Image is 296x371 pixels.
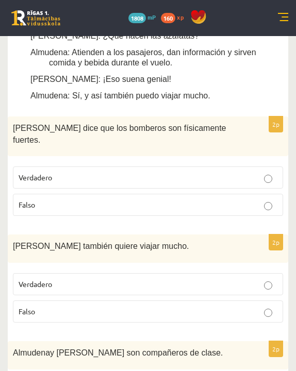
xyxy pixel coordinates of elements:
span: 160 [161,13,175,23]
input: Verdadero [264,281,272,290]
span: [PERSON_NAME] también quiere viajar mucho. [13,242,189,250]
a: 160 xp [161,13,189,21]
p: 2p [269,234,283,250]
span: Verdadero [19,173,52,182]
span: Almudena [13,348,50,357]
p: 2p [269,116,283,132]
input: Falso [264,309,272,317]
a: Rīgas 1. Tālmācības vidusskola [11,10,60,26]
span: Almudena: Atienden a los pasajeros, dan información y sirven comida y bebida durante el vuelo. [30,48,256,68]
span: Verdadero [19,279,52,289]
span: mP [147,13,156,21]
span: 1808 [128,13,146,23]
span: xp [177,13,184,21]
span: [PERSON_NAME] dice que los bomberos son físicamente fuertes. [13,124,226,144]
span: Almudena: Sí, y así también puedo viajar mucho. [30,91,210,100]
input: Verdadero [264,175,272,183]
span: Falso [19,307,35,316]
span: Falso [19,200,35,209]
span: [PERSON_NAME]: ¡Eso suena genial! [30,75,171,83]
span: y [PERSON_NAME] son compañeros de clase. [50,348,223,357]
input: Falso [264,202,272,210]
p: 2p [269,341,283,357]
